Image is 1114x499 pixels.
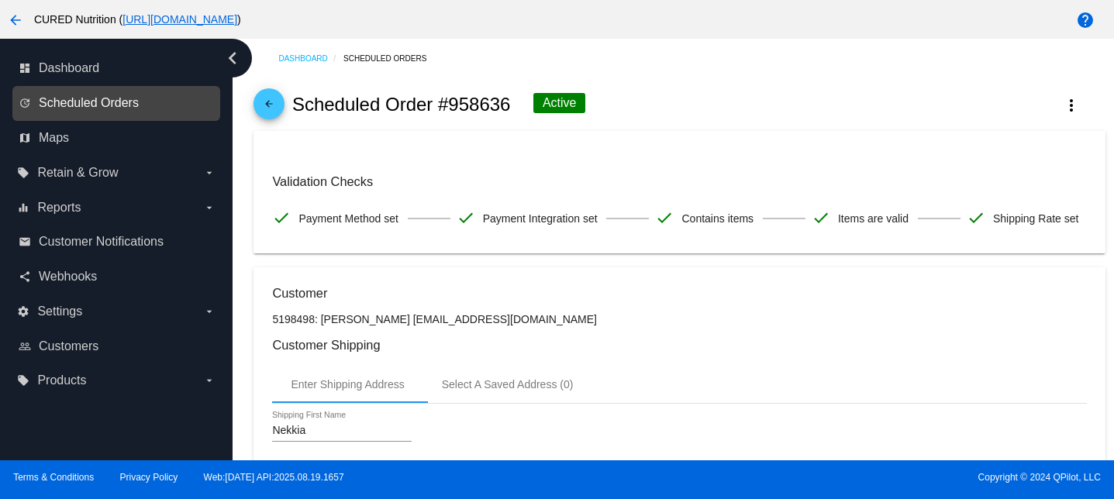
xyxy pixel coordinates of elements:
i: map [19,132,31,144]
h3: Customer [272,286,1086,301]
a: dashboard Dashboard [19,56,216,81]
i: arrow_drop_down [203,167,216,179]
a: [URL][DOMAIN_NAME] [122,13,237,26]
span: Contains items [681,202,754,235]
span: Dashboard [39,61,99,75]
span: Reports [37,201,81,215]
div: Active [533,93,586,113]
a: share Webhooks [19,264,216,289]
i: local_offer [17,374,29,387]
i: arrow_drop_down [203,374,216,387]
span: Retain & Grow [37,166,118,180]
mat-icon: help [1076,11,1095,29]
i: arrow_drop_down [203,201,216,214]
span: Scheduled Orders [39,96,139,110]
span: Maps [39,131,69,145]
a: Privacy Policy [120,472,178,483]
i: local_offer [17,167,29,179]
i: share [19,270,31,283]
h2: Scheduled Order #958636 [292,94,511,115]
span: Webhooks [39,270,97,284]
span: Products [37,373,86,387]
span: Copyright © 2024 QPilot, LLC [571,472,1101,483]
a: Scheduled Orders [343,46,440,71]
i: people_outline [19,340,31,353]
i: chevron_left [220,46,245,71]
span: Items are valid [838,202,909,235]
span: CURED Nutrition ( ) [34,13,241,26]
mat-icon: check [272,208,291,227]
a: Dashboard [278,46,343,71]
a: map Maps [19,126,216,150]
mat-icon: check [655,208,674,227]
a: update Scheduled Orders [19,91,216,115]
h3: Validation Checks [272,174,1086,189]
mat-icon: arrow_back [6,11,25,29]
span: Payment Method set [298,202,398,235]
i: update [19,97,31,109]
span: Shipping Rate set [993,202,1079,235]
mat-icon: more_vert [1062,96,1081,115]
i: dashboard [19,62,31,74]
a: people_outline Customers [19,334,216,359]
span: Payment Integration set [483,202,598,235]
a: Terms & Conditions [13,472,94,483]
p: 5198498: [PERSON_NAME] [EMAIL_ADDRESS][DOMAIN_NAME] [272,313,1086,325]
mat-icon: check [812,208,830,227]
i: email [19,236,31,248]
div: Select A Saved Address (0) [442,378,574,391]
mat-icon: arrow_back [260,98,278,117]
i: settings [17,305,29,318]
a: Web:[DATE] API:2025.08.19.1657 [204,472,344,483]
mat-icon: check [457,208,475,227]
span: Customers [39,339,98,353]
i: arrow_drop_down [203,305,216,318]
input: Shipping First Name [272,425,412,437]
h3: Customer Shipping [272,338,1086,353]
span: Customer Notifications [39,235,164,249]
div: Enter Shipping Address [291,378,404,391]
i: equalizer [17,201,29,214]
span: Settings [37,305,82,318]
mat-icon: check [967,208,985,227]
a: email Customer Notifications [19,229,216,254]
